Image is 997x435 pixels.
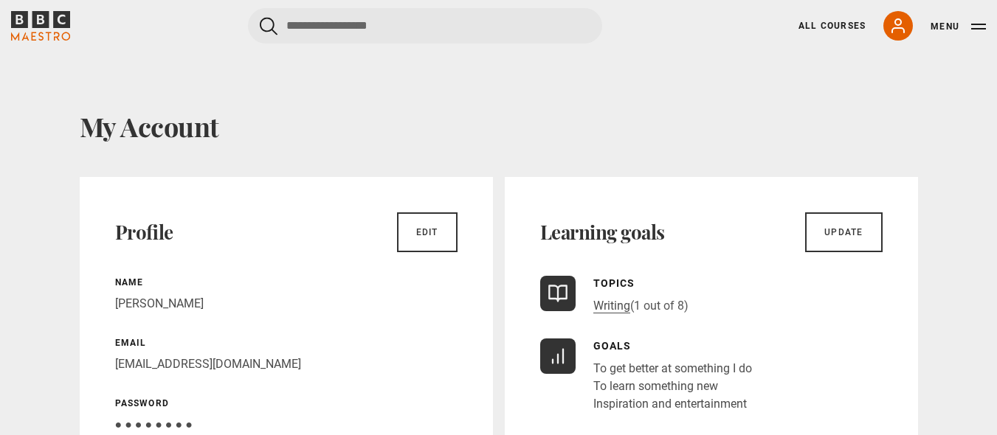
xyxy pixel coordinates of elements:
[115,397,458,410] p: Password
[80,111,918,142] h1: My Account
[115,417,193,431] span: ● ● ● ● ● ● ● ●
[115,276,458,289] p: Name
[540,220,665,244] h2: Learning goals
[593,338,752,354] p: Goals
[593,360,752,377] li: To get better at something I do
[593,297,689,315] p: (1 out of 8)
[115,295,458,313] p: [PERSON_NAME]
[593,299,630,313] a: Writing
[11,11,70,41] svg: BBC Maestro
[593,377,752,395] li: To learn something new
[248,8,602,43] input: Search
[593,395,752,413] li: Inspiration and entertainment
[931,19,986,34] button: Toggle navigation
[798,19,866,32] a: All Courses
[397,212,458,252] a: Edit
[115,336,458,349] p: Email
[805,212,882,252] a: Update
[593,276,689,291] p: Topics
[115,220,173,244] h2: Profile
[260,17,277,35] button: Submit the search query
[115,355,458,373] p: [EMAIL_ADDRESS][DOMAIN_NAME]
